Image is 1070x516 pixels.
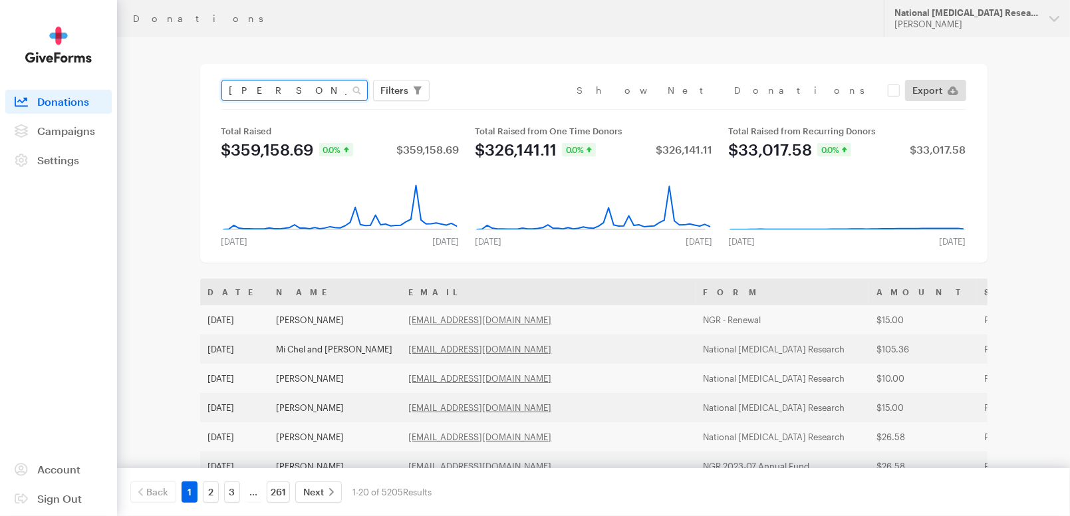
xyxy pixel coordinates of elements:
[37,95,89,108] span: Donations
[200,451,269,481] td: [DATE]
[37,124,95,137] span: Campaigns
[656,144,712,155] div: $326,141.11
[200,364,269,393] td: [DATE]
[696,451,869,481] td: NGR 2023-07 Annual Fund
[269,334,401,364] td: Mi Chel and [PERSON_NAME]
[424,236,467,247] div: [DATE]
[869,334,977,364] td: $105.36
[728,126,966,136] div: Total Raised from Recurring Donors
[931,236,974,247] div: [DATE]
[269,422,401,451] td: [PERSON_NAME]
[475,126,712,136] div: Total Raised from One Time Donors
[869,393,977,422] td: $15.00
[720,236,763,247] div: [DATE]
[200,393,269,422] td: [DATE]
[25,27,92,63] img: GiveForms
[200,305,269,334] td: [DATE]
[200,422,269,451] td: [DATE]
[269,305,401,334] td: [PERSON_NAME]
[869,364,977,393] td: $10.00
[696,364,869,393] td: National [MEDICAL_DATA] Research
[319,143,353,156] div: 0.0%
[203,481,219,503] a: 2
[869,422,977,451] td: $26.58
[409,461,552,471] a: [EMAIL_ADDRESS][DOMAIN_NAME]
[295,481,342,503] a: Next
[409,373,552,384] a: [EMAIL_ADDRESS][DOMAIN_NAME]
[905,80,966,101] a: Export
[696,393,869,422] td: National [MEDICAL_DATA] Research
[224,481,240,503] a: 3
[467,236,509,247] div: [DATE]
[373,80,430,101] button: Filters
[352,481,432,503] div: 1-20 of 5205
[396,144,459,155] div: $359,158.69
[894,19,1039,30] div: [PERSON_NAME]
[269,451,401,481] td: [PERSON_NAME]
[817,143,851,156] div: 0.0%
[5,90,112,114] a: Donations
[869,305,977,334] td: $15.00
[5,148,112,172] a: Settings
[910,144,966,155] div: $33,017.58
[267,481,290,503] a: 261
[894,7,1039,19] div: National [MEDICAL_DATA] Research
[562,143,596,156] div: 0.0%
[269,393,401,422] td: [PERSON_NAME]
[37,463,80,475] span: Account
[728,142,812,158] div: $33,017.58
[678,236,720,247] div: [DATE]
[269,364,401,393] td: [PERSON_NAME]
[5,119,112,143] a: Campaigns
[409,315,552,325] a: [EMAIL_ADDRESS][DOMAIN_NAME]
[5,457,112,481] a: Account
[869,279,977,305] th: Amount
[200,334,269,364] td: [DATE]
[696,334,869,364] td: National [MEDICAL_DATA] Research
[475,142,557,158] div: $326,141.11
[5,487,112,511] a: Sign Out
[303,484,324,500] span: Next
[381,82,409,98] span: Filters
[213,236,256,247] div: [DATE]
[221,126,459,136] div: Total Raised
[409,432,552,442] a: [EMAIL_ADDRESS][DOMAIN_NAME]
[221,80,368,101] input: Search Name & Email
[696,422,869,451] td: National [MEDICAL_DATA] Research
[200,279,269,305] th: Date
[913,82,943,98] span: Export
[37,154,79,166] span: Settings
[221,142,314,158] div: $359,158.69
[696,305,869,334] td: NGR - Renewal
[696,279,869,305] th: Form
[409,344,552,354] a: [EMAIL_ADDRESS][DOMAIN_NAME]
[401,279,696,305] th: Email
[269,279,401,305] th: Name
[409,402,552,413] a: [EMAIL_ADDRESS][DOMAIN_NAME]
[37,492,82,505] span: Sign Out
[403,487,432,497] span: Results
[869,451,977,481] td: $26.58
